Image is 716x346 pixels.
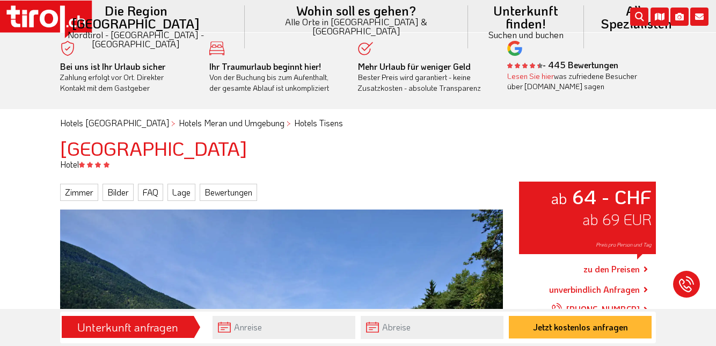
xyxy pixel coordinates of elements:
[361,316,503,339] input: Abreise
[167,184,195,201] a: Lage
[651,8,669,26] i: Karte öffnen
[52,158,664,170] div: Hotel
[507,59,618,70] b: - 445 Bewertungen
[60,117,169,128] a: Hotels [GEOGRAPHIC_DATA]
[65,318,191,336] div: Unterkunft anfragen
[209,61,321,72] b: Ihr Traumurlaub beginnt hier!
[507,71,554,81] a: Lesen Sie hier
[572,184,652,209] strong: 64 - CHF
[551,188,567,208] small: ab
[690,8,708,26] i: Kontakt
[358,61,491,93] div: Bester Preis wird garantiert - keine Zusatzkosten - absolute Transparenz
[60,184,98,201] a: Zimmer
[209,61,342,93] div: Von der Buchung bis zum Aufenthalt, der gesamte Ablauf ist unkompliziert
[179,117,284,128] a: Hotels Meran und Umgebung
[582,210,652,229] span: ab 69 EUR
[213,316,355,339] input: Anreise
[103,184,134,201] a: Bilder
[138,184,163,201] a: FAQ
[200,184,257,201] a: Bewertungen
[507,71,640,92] div: was zufriedene Besucher über [DOMAIN_NAME] sagen
[60,61,165,72] b: Bei uns ist Ihr Urlaub sicher
[583,256,640,283] a: zu den Preisen
[551,296,640,323] a: [PHONE_NUMBER]
[549,283,640,296] a: unverbindlich Anfragen
[60,61,193,93] div: Zahlung erfolgt vor Ort. Direkter Kontakt mit dem Gastgeber
[481,30,571,39] small: Suchen und buchen
[258,17,455,35] small: Alle Orte in [GEOGRAPHIC_DATA] & [GEOGRAPHIC_DATA]
[596,241,652,248] span: Preis pro Person und Tag
[40,30,232,48] small: Nordtirol - [GEOGRAPHIC_DATA] - [GEOGRAPHIC_DATA]
[358,61,471,72] b: Mehr Urlaub für weniger Geld
[294,117,343,128] a: Hotels Tisens
[60,138,656,159] h1: [GEOGRAPHIC_DATA]
[509,316,652,338] button: Jetzt kostenlos anfragen
[670,8,689,26] i: Fotogalerie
